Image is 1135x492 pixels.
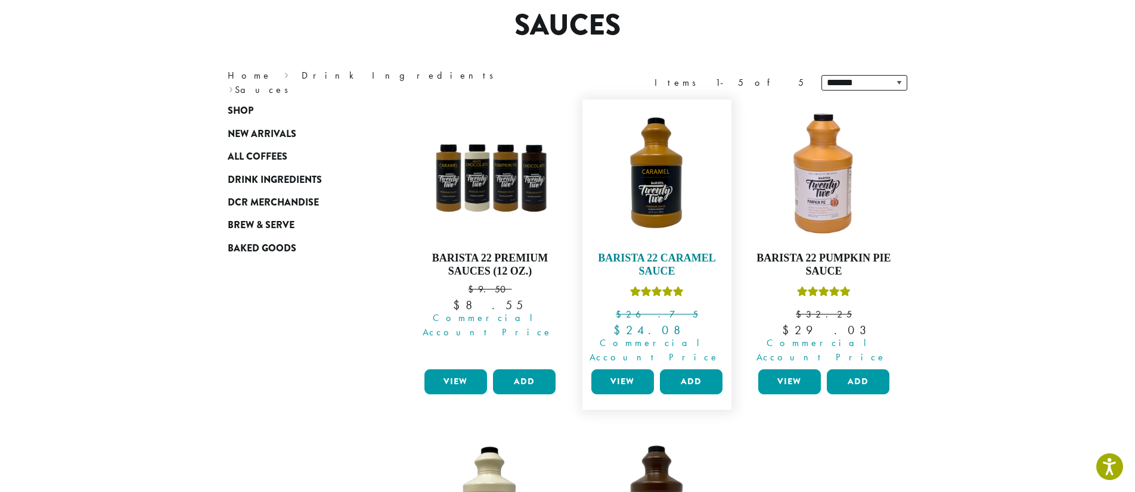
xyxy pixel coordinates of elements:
[584,336,725,365] span: Commercial Account Price
[827,369,889,394] button: Add
[616,308,698,320] bdi: 26.75
[755,105,892,365] a: Barista 22 Pumpkin Pie SauceRated 5.00 out of 5 $32.25 Commercial Account Price
[751,336,892,365] span: Commercial Account Price
[421,105,559,242] img: B22SauceSqueeze_All-300x300.png
[421,105,559,365] a: Barista 22 Premium Sauces (12 oz.) $9.50 Commercial Account Price
[630,285,684,303] div: Rated 5.00 out of 5
[796,308,852,320] bdi: 32.25
[219,8,916,43] h1: Sauces
[228,150,287,164] span: All Coffees
[228,68,550,97] nav: Breadcrumb
[755,105,892,242] img: DP3239.64-oz.01.default.png
[228,99,371,122] a: Shop
[755,252,892,278] h4: Barista 22 Pumpkin Pie Sauce
[782,322,795,338] span: $
[588,105,725,365] a: Barista 22 Caramel SauceRated 5.00 out of 5 $26.75 Commercial Account Price
[588,252,725,278] h4: Barista 22 Caramel Sauce
[228,191,371,214] a: DCR Merchandise
[758,369,821,394] a: View
[228,123,371,145] a: New Arrivals
[228,237,371,260] a: Baked Goods
[613,322,700,338] bdi: 24.08
[588,105,725,242] img: B22-Caramel-Sauce_Stock-e1709240861679.png
[228,173,322,188] span: Drink Ingredients
[228,104,253,119] span: Shop
[417,311,559,340] span: Commercial Account Price
[468,283,478,295] span: $
[229,79,233,97] span: ›
[228,69,272,82] a: Home
[796,308,806,320] span: $
[228,145,371,168] a: All Coffees
[228,218,294,233] span: Brew & Serve
[228,214,371,236] a: Brew & Serve
[797,285,851,303] div: Rated 5.00 out of 5
[613,322,626,338] span: $
[493,369,556,394] button: Add
[453,297,466,313] span: $
[591,369,654,394] a: View
[421,252,559,278] h4: Barista 22 Premium Sauces (12 oz.)
[228,195,319,210] span: DCR Merchandise
[468,283,511,295] bdi: 9.50
[616,308,626,320] span: $
[284,64,289,83] span: ›
[782,322,865,338] bdi: 29.03
[302,69,501,82] a: Drink Ingredients
[424,369,487,394] a: View
[228,168,371,191] a: Drink Ingredients
[655,76,804,90] div: Items 1-5 of 5
[453,297,527,313] bdi: 8.55
[228,127,296,142] span: New Arrivals
[660,369,722,394] button: Add
[228,241,296,256] span: Baked Goods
